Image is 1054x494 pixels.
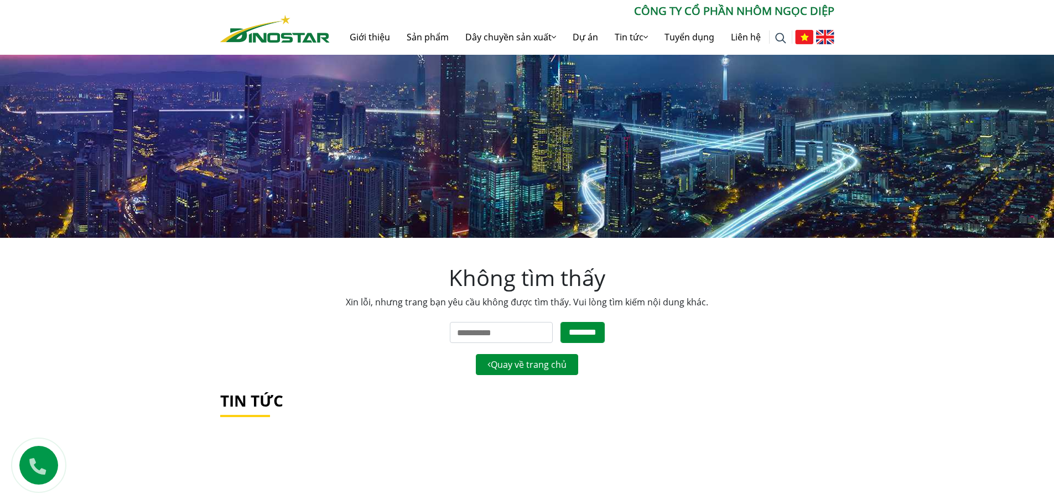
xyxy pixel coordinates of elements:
a: Tin tức [606,19,656,55]
img: Nhôm Dinostar [220,15,330,43]
a: Giới thiệu [341,19,398,55]
a: Tin tức [220,390,283,411]
p: Xin lỗi, nhưng trang bạn yêu cầu không được tìm thấy. Vui lòng tìm kiếm nội dung khác. [220,295,834,309]
a: Quay về trang chủ [476,354,578,375]
img: search [775,33,786,44]
a: Sản phẩm [398,19,457,55]
img: English [816,30,834,44]
a: Tuyển dụng [656,19,723,55]
a: Liên hệ [723,19,769,55]
a: Dây chuyền sản xuất [457,19,564,55]
a: Dự án [564,19,606,55]
img: Tiếng Việt [795,30,813,44]
p: CÔNG TY CỔ PHẦN NHÔM NGỌC DIỆP [330,3,834,19]
h1: Không tìm thấy [220,264,834,291]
